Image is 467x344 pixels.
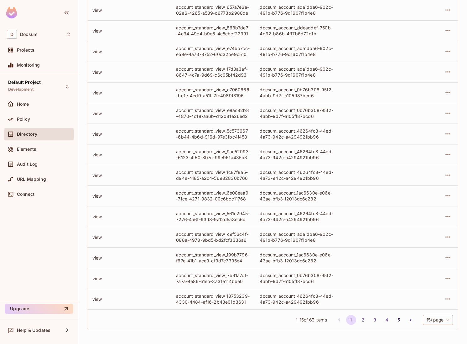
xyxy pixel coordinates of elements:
[92,28,166,34] div: view
[296,316,327,323] span: 1 - 15 of 63 items
[17,162,38,167] span: Audit Log
[17,102,29,107] span: Home
[176,252,250,264] div: account_standard_view_199b7796-f67e-41b1-ace9-cf9d7c7395e4
[92,48,166,54] div: view
[333,315,417,325] nav: pagination navigation
[5,304,73,314] button: Upgrade
[176,210,250,222] div: account_standard_view_561c2945-7276-4a6f-93d8-9a12d5a8ec6d
[20,32,37,37] span: Workspace: Docsum
[176,4,250,16] div: account_standard_view_657a7e6a-02a6-4265-a589-c6773b2988de
[260,272,333,284] div: docsum_account_0b76b308-95f2-4abb-9d7f-a105ff87bcd6
[260,210,333,222] div: docsum_account_46264fc8-44ed-4a73-942c-a4294921bb96
[8,87,34,92] span: Development
[92,276,166,281] div: view
[17,63,40,68] span: Monitoring
[7,30,17,39] span: D
[406,315,416,325] button: Go to next page
[92,90,166,96] div: view
[176,107,250,119] div: account_standard_view_e8ac82b8-4870-4c18-aa6b-d12081e26ed2
[8,80,41,85] span: Default Project
[260,252,333,264] div: docsum_account_1ac6630e-e06e-43ae-bfb3-f2013dc6c282
[260,4,333,16] div: docsum_account_ada1dba6-902c-491b-b776-9d1607f1b4e8
[6,7,17,18] img: SReyMgAAAABJRU5ErkJggg==
[17,132,37,137] span: Directory
[176,190,250,202] div: account_standard_view_6e08eaa9-7fce-4271-9832-00c6bcc11768
[260,128,333,140] div: docsum_account_46264fc8-44ed-4a73-942c-a4294921bb96
[176,231,250,243] div: account_standard_view_c9f56c4f-088a-4978-9bd5-bd2fcf3336a6
[176,45,250,57] div: account_standard_view_e74bb7cc-e59e-4a73-8752-60d32be9c510
[260,169,333,181] div: docsum_account_46264fc8-44ed-4a73-942c-a4294921bb96
[176,66,250,78] div: account_standard_view_17d3a3af-8647-4c7a-9d69-c6c95bf42d93
[176,25,250,37] div: account_standard_view_863b7de7-4e34-49c4-b9e6-4c5cbcf22991
[92,69,166,75] div: view
[382,315,392,325] button: Go to page 4
[17,117,30,122] span: Policy
[394,315,404,325] button: Go to page 5
[92,7,166,13] div: view
[92,214,166,220] div: view
[17,177,46,182] span: URL Mapping
[260,231,333,243] div: docsum_account_ada1dba6-902c-491b-b776-9d1607f1b4e8
[92,110,166,116] div: view
[260,87,333,99] div: docsum_account_0b76b308-95f2-4abb-9d7f-a105ff87bcd6
[17,147,36,152] span: Elements
[92,131,166,137] div: view
[260,25,333,37] div: docsum_account_ddeaddef-750b-4d92-b86b-4ff7b6d72c1b
[17,328,50,333] span: Help & Updates
[17,48,34,53] span: Projects
[370,315,380,325] button: Go to page 3
[176,149,250,160] div: account_standard_view_9ac52093-6123-4f50-8b7c-99e961a435b3
[260,149,333,160] div: docsum_account_46264fc8-44ed-4a73-942c-a4294921bb96
[92,193,166,199] div: view
[260,293,333,305] div: docsum_account_46264fc8-44ed-4a73-942c-a4294921bb96
[92,152,166,158] div: view
[92,296,166,302] div: view
[92,234,166,240] div: view
[176,128,250,140] div: account_standard_view_5c573667-6b44-4b6d-916d-97e3fbc4f458
[260,66,333,78] div: docsum_account_ada1dba6-902c-491b-b776-9d1607f1b4e8
[346,315,356,325] button: page 1
[176,169,250,181] div: account_standard_view_1c87f8a5-d94e-4185-a2c4-56982830b766
[260,45,333,57] div: docsum_account_ada1dba6-902c-491b-b776-9d1607f1b4e8
[176,293,250,305] div: account_standard_view_18753239-4330-4484-af16-2b43e01d3631
[92,255,166,261] div: view
[423,315,453,325] div: 15 / page
[260,190,333,202] div: docsum_account_1ac6630e-e06e-43ae-bfb3-f2013dc6c282
[260,107,333,119] div: docsum_account_0b76b308-95f2-4abb-9d7f-a105ff87bcd6
[358,315,368,325] button: Go to page 2
[92,172,166,178] div: view
[176,272,250,284] div: account_standard_view_7b91a7cf-7a7a-4e86-a1eb-3a31e114bbe0
[17,192,34,197] span: Connect
[176,87,250,99] div: account_standard_view_c7060666-bc1e-4ed0-a51f-7fc4989f8196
